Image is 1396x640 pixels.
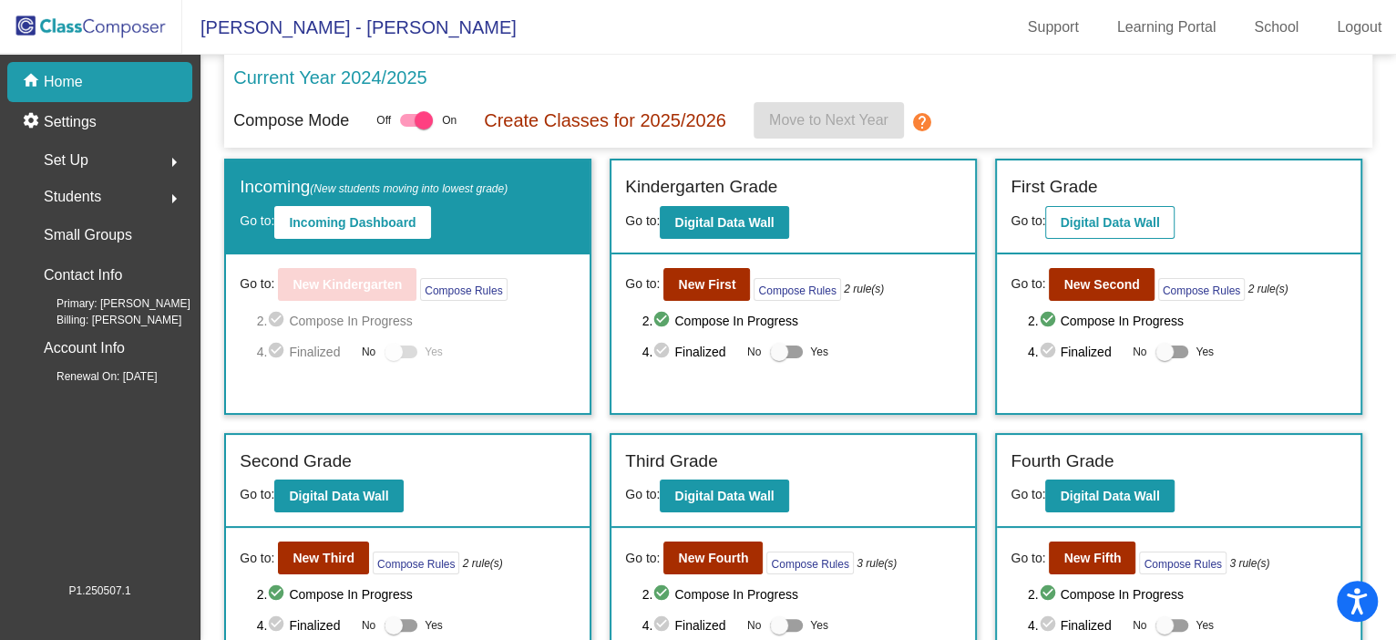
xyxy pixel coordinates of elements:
[293,551,354,565] b: New Third
[1028,583,1348,605] span: 2. Compose In Progress
[810,341,828,363] span: Yes
[240,213,274,228] span: Go to:
[22,111,44,133] mat-icon: settings
[1013,13,1093,42] a: Support
[463,555,503,572] i: 2 rule(s)
[267,614,289,636] mat-icon: check_circle
[1322,13,1396,42] a: Logout
[44,148,88,173] span: Set Up
[240,274,274,294] span: Go to:
[257,583,577,605] span: 2. Compose In Progress
[274,206,430,239] button: Incoming Dashboard
[674,215,774,230] b: Digital Data Wall
[663,542,763,574] button: New Fourth
[642,614,738,636] span: 4. Finalized
[1049,542,1135,574] button: New Fifth
[240,174,508,201] label: Incoming
[442,112,457,129] span: On
[182,13,517,42] span: [PERSON_NAME] - [PERSON_NAME]
[769,112,888,128] span: Move to Next Year
[484,107,726,134] p: Create Classes for 2025/2026
[754,102,904,139] button: Move to Next Year
[1229,555,1269,572] i: 3 rule(s)
[289,215,416,230] b: Incoming Dashboard
[1028,310,1348,332] span: 2. Compose In Progress
[362,344,375,360] span: No
[652,310,674,332] mat-icon: check_circle
[44,222,132,248] p: Small Groups
[810,614,828,636] span: Yes
[1038,614,1060,636] mat-icon: check_circle
[163,188,185,210] mat-icon: arrow_right
[1011,274,1045,294] span: Go to:
[625,449,717,475] label: Third Grade
[44,263,122,288] p: Contact Info
[1196,341,1214,363] span: Yes
[1011,449,1114,475] label: Fourth Grade
[1038,583,1060,605] mat-icon: check_circle
[1011,174,1097,201] label: First Grade
[240,487,274,501] span: Go to:
[267,310,289,332] mat-icon: check_circle
[1011,549,1045,568] span: Go to:
[625,487,660,501] span: Go to:
[678,551,748,565] b: New Fourth
[267,341,289,363] mat-icon: check_circle
[310,182,508,195] span: (New students moving into lowest grade)
[1011,213,1045,228] span: Go to:
[663,268,750,301] button: New First
[1103,13,1231,42] a: Learning Portal
[1133,617,1146,634] span: No
[625,274,660,294] span: Go to:
[240,549,274,568] span: Go to:
[22,71,44,93] mat-icon: home
[44,335,125,361] p: Account Info
[278,268,416,301] button: New Kindergarten
[747,617,761,634] span: No
[233,108,349,133] p: Compose Mode
[376,112,391,129] span: Off
[420,278,507,301] button: Compose Rules
[660,480,788,512] button: Digital Data Wall
[652,341,674,363] mat-icon: check_circle
[1196,614,1214,636] span: Yes
[425,614,443,636] span: Yes
[1028,341,1124,363] span: 4. Finalized
[27,295,190,312] span: Primary: [PERSON_NAME]
[1045,206,1174,239] button: Digital Data Wall
[674,489,774,503] b: Digital Data Wall
[44,111,97,133] p: Settings
[625,213,660,228] span: Go to:
[747,344,761,360] span: No
[857,555,897,572] i: 3 rule(s)
[1038,310,1060,332] mat-icon: check_circle
[652,583,674,605] mat-icon: check_circle
[642,310,962,332] span: 2. Compose In Progress
[1247,281,1288,297] i: 2 rule(s)
[1060,489,1159,503] b: Digital Data Wall
[425,341,443,363] span: Yes
[44,71,83,93] p: Home
[27,312,181,328] span: Billing: [PERSON_NAME]
[362,617,375,634] span: No
[373,552,459,574] button: Compose Rules
[1063,551,1121,565] b: New Fifth
[233,64,426,91] p: Current Year 2024/2025
[1239,13,1313,42] a: School
[257,341,353,363] span: 4. Finalized
[27,368,157,385] span: Renewal On: [DATE]
[1063,277,1139,292] b: New Second
[911,111,933,133] mat-icon: help
[1158,278,1245,301] button: Compose Rules
[642,583,962,605] span: 2. Compose In Progress
[1028,614,1124,636] span: 4. Finalized
[660,206,788,239] button: Digital Data Wall
[163,151,185,173] mat-icon: arrow_right
[267,583,289,605] mat-icon: check_circle
[257,614,353,636] span: 4. Finalized
[44,184,101,210] span: Students
[1133,344,1146,360] span: No
[1011,487,1045,501] span: Go to:
[293,277,402,292] b: New Kindergarten
[642,341,738,363] span: 4. Finalized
